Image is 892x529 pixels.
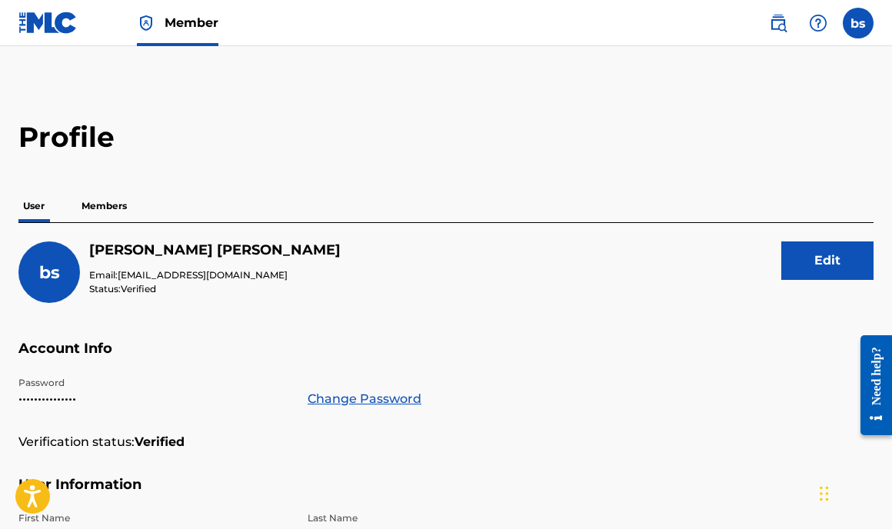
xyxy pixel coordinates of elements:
p: Verification status: [18,433,135,451]
iframe: Chat Widget [815,455,892,529]
p: Email: [89,268,341,282]
p: Status: [89,282,341,296]
p: ••••••••••••••• [18,390,289,408]
a: Public Search [763,8,794,38]
div: User Menu [843,8,874,38]
span: bs [39,262,60,283]
img: MLC Logo [18,12,78,34]
a: Change Password [308,390,421,408]
iframe: Resource Center [849,324,892,447]
button: Edit [781,241,874,280]
span: Member [165,14,218,32]
div: Help [803,8,834,38]
p: Members [77,190,131,222]
span: Verified [121,283,156,294]
p: User [18,190,49,222]
p: Password [18,376,289,390]
img: search [769,14,787,32]
span: [EMAIL_ADDRESS][DOMAIN_NAME] [118,269,288,281]
p: Last Name [308,511,578,525]
p: First Name [18,511,289,525]
strong: Verified [135,433,185,451]
h5: Account Info [18,340,874,376]
div: Drag [820,471,829,517]
h2: Profile [18,120,874,155]
img: help [809,14,827,32]
h5: brian saadeh [89,241,341,259]
h5: User Information [18,476,874,512]
img: Top Rightsholder [137,14,155,32]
